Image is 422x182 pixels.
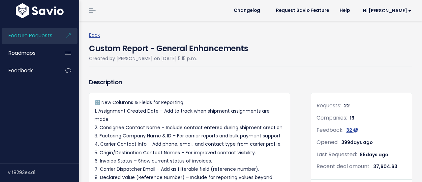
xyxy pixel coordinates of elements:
[2,63,55,78] a: Feedback
[316,126,344,134] span: Feedback:
[2,28,55,43] a: Feature Requests
[271,6,334,16] a: Request Savio Feature
[344,102,350,109] span: 22
[9,32,52,39] span: Feature Requests
[14,3,65,18] img: logo-white.9d6f32f41409.svg
[8,164,79,181] div: v.f8293e4a1
[373,163,397,170] span: 37,604.63
[346,127,358,133] a: 32
[89,55,197,62] span: Created by [PERSON_NAME] on [DATE] 5:15 p.m.
[9,50,36,56] span: Roadmaps
[350,139,373,146] span: days ago
[89,32,100,38] a: Back
[9,67,33,74] span: Feedback
[316,138,339,146] span: Opened:
[316,114,347,122] span: Companies:
[334,6,355,16] a: Help
[341,139,373,146] span: 399
[316,102,341,109] span: Requests:
[89,78,290,87] h3: Description
[363,8,411,13] span: Hi [PERSON_NAME]
[360,151,388,158] span: 85
[234,8,260,13] span: Changelog
[350,115,354,121] span: 19
[316,163,371,170] span: Recent deal amount:
[346,127,352,133] span: 32
[2,46,55,61] a: Roadmaps
[89,39,248,55] h4: Custom Report - General Enhancements
[366,151,388,158] span: days ago
[355,6,417,16] a: Hi [PERSON_NAME]
[316,151,357,158] span: Last Requested:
